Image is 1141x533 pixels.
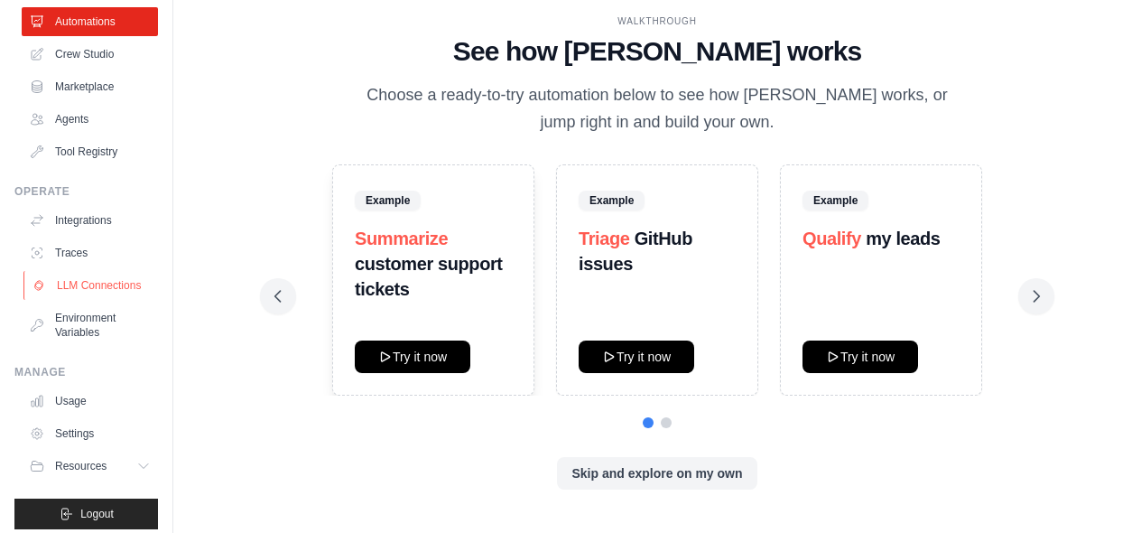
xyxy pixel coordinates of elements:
[579,229,630,248] span: Triage
[22,452,158,481] button: Resources
[14,184,158,199] div: Operate
[22,72,158,101] a: Marketplace
[866,229,940,248] strong: my leads
[22,40,158,69] a: Crew Studio
[1051,446,1141,533] div: Chatwidget
[22,387,158,416] a: Usage
[14,365,158,379] div: Manage
[1051,446,1141,533] iframe: Chat Widget
[14,499,158,529] button: Logout
[802,229,861,248] span: Qualify
[274,35,1040,68] h1: See how [PERSON_NAME] works
[55,459,107,473] span: Resources
[802,341,918,373] button: Try it now
[22,419,158,448] a: Settings
[80,507,114,521] span: Logout
[355,191,421,210] span: Example
[355,229,448,248] span: Summarize
[557,457,756,490] button: Skip and explore on my own
[355,254,503,299] strong: customer support tickets
[579,191,645,210] span: Example
[22,238,158,267] a: Traces
[354,82,960,136] p: Choose a ready-to-try automation below to see how [PERSON_NAME] works, or jump right in and build...
[23,271,160,300] a: LLM Connections
[22,105,158,134] a: Agents
[22,137,158,166] a: Tool Registry
[22,206,158,235] a: Integrations
[579,341,694,373] button: Try it now
[274,14,1040,28] div: WALKTHROUGH
[22,304,158,347] a: Environment Variables
[579,229,692,274] strong: GitHub issues
[802,191,868,210] span: Example
[22,7,158,36] a: Automations
[355,341,470,373] button: Try it now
